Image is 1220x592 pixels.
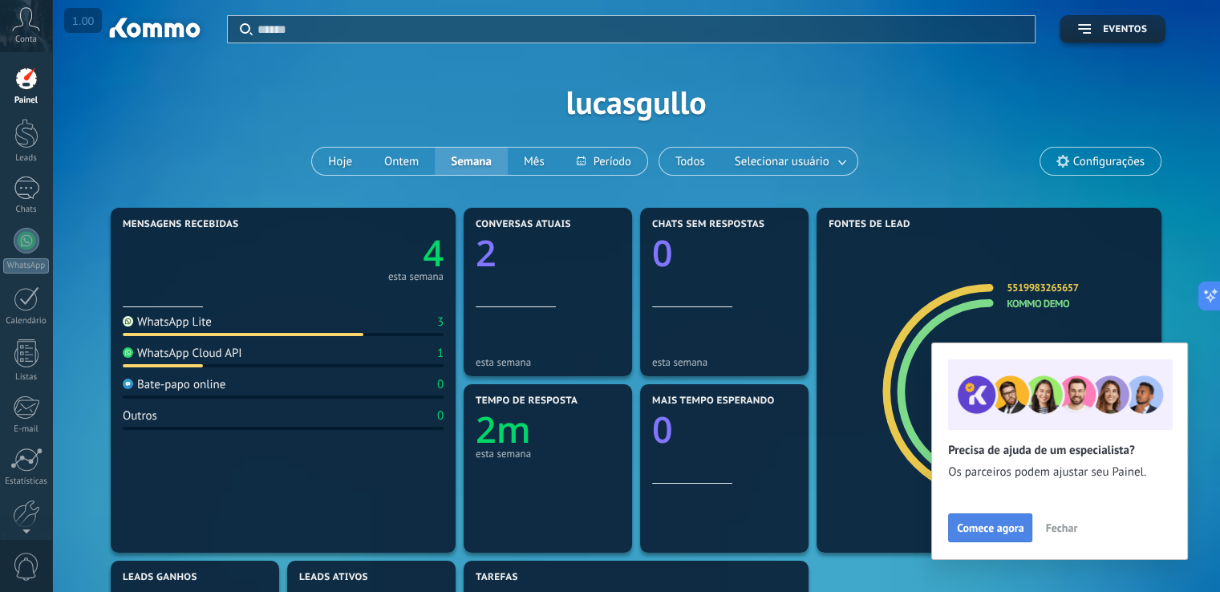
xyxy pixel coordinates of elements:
[123,572,197,583] span: Leads ganhos
[476,572,518,583] span: Tarefas
[1103,24,1147,35] span: Eventos
[652,219,764,230] span: Chats sem respostas
[948,464,1171,480] span: Os parceiros podem ajustar seu Painel.
[1073,155,1145,168] span: Configurações
[476,448,620,460] div: esta semana
[3,372,50,383] div: Listas
[1007,297,1069,310] a: Kommo Demo
[1038,516,1084,540] button: Fechar
[3,153,50,164] div: Leads
[435,148,508,175] button: Semana
[721,148,857,175] button: Selecionar usuário
[732,151,833,172] span: Selecionar usuário
[3,424,50,435] div: E-mail
[123,316,133,326] img: WhatsApp Lite
[437,346,444,361] div: 1
[957,522,1023,533] span: Comece agora
[1007,281,1078,294] a: 5519983265657
[437,408,444,424] div: 0
[437,377,444,392] div: 0
[123,347,133,358] img: WhatsApp Cloud API
[476,356,620,368] div: esta semana
[312,148,368,175] button: Hoje
[948,443,1171,458] h2: Precisa de ajuda de um especialista?
[123,379,133,389] img: Bate-papo online
[423,229,444,278] text: 4
[652,229,673,278] text: 0
[3,476,50,487] div: Estatísticas
[123,314,212,330] div: WhatsApp Lite
[652,356,796,368] div: esta semana
[561,148,647,175] button: Período
[123,408,157,424] div: Outros
[652,395,775,407] span: Mais tempo esperando
[476,395,578,407] span: Tempo de resposta
[3,95,50,106] div: Painel
[299,572,368,583] span: Leads ativos
[1045,522,1077,533] span: Fechar
[3,316,50,326] div: Calendário
[368,148,435,175] button: Ontem
[123,346,242,361] div: WhatsApp Cloud API
[1060,15,1165,43] button: Eventos
[476,219,571,230] span: Conversas atuais
[283,229,444,278] a: 4
[437,314,444,330] div: 3
[652,405,673,454] text: 0
[476,229,497,278] text: 2
[3,258,49,274] div: WhatsApp
[123,219,238,230] span: Mensagens recebidas
[948,513,1032,542] button: Comece agora
[829,219,910,230] span: Fontes de lead
[3,205,50,215] div: Chats
[659,148,721,175] button: Todos
[476,405,531,454] text: 2m
[508,148,561,175] button: Mês
[123,377,225,392] div: Bate-papo online
[388,273,444,281] div: esta semana
[15,34,37,45] span: Conta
